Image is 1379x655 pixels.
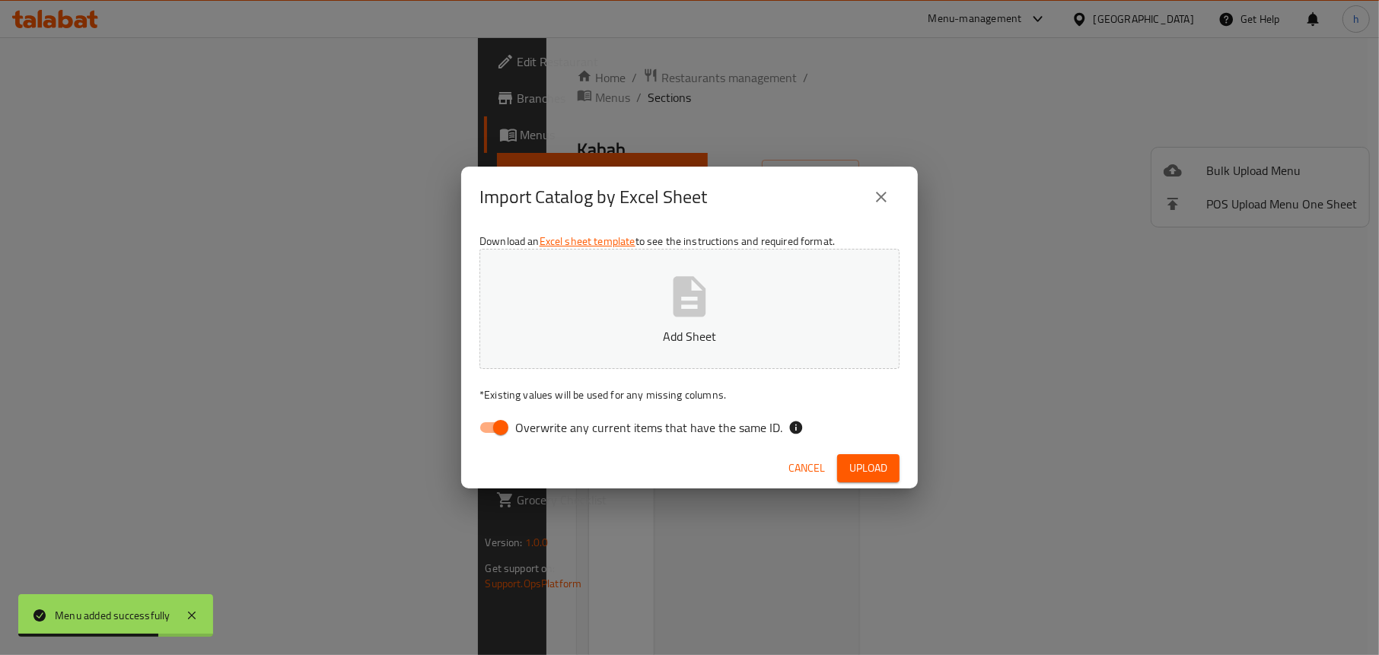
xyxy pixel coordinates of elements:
h2: Import Catalog by Excel Sheet [479,185,707,209]
span: Cancel [788,459,825,478]
button: close [863,179,900,215]
p: Add Sheet [503,327,876,345]
button: Cancel [782,454,831,482]
button: Add Sheet [479,249,900,369]
span: Upload [849,459,887,478]
p: Existing values will be used for any missing columns. [479,387,900,402]
span: Overwrite any current items that have the same ID. [515,418,782,437]
button: Upload [837,454,900,482]
div: Download an to see the instructions and required format. [461,227,918,448]
div: Menu added successfully [55,607,170,624]
a: Excel sheet template [540,231,635,251]
svg: If the overwrite option isn't selected, then the items that match an existing ID will be ignored ... [788,420,804,435]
